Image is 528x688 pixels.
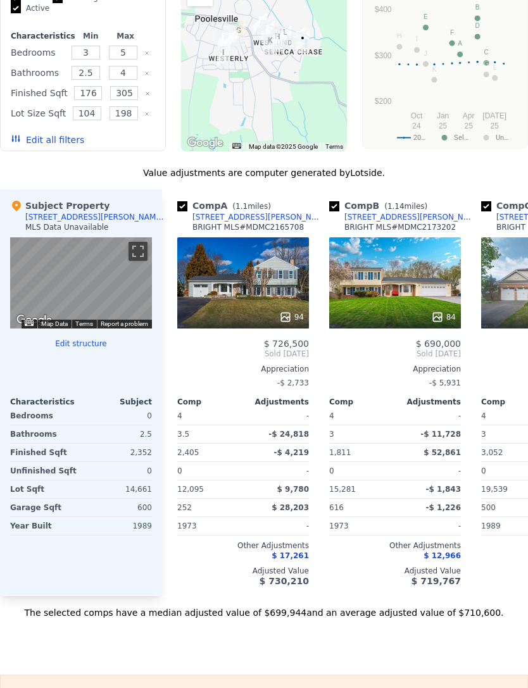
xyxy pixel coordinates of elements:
[246,517,309,535] div: -
[329,485,356,494] span: 15,281
[325,143,343,150] a: Terms (opens in new tab)
[41,320,68,328] button: Map Data
[260,576,309,586] span: $ 730,210
[329,503,344,512] span: 616
[10,339,152,349] button: Edit structure
[465,122,474,130] text: 25
[458,40,462,47] text: A
[246,407,309,425] div: -
[454,134,468,142] text: Sel…
[11,3,21,13] input: Active
[10,517,79,535] div: Year Built
[84,425,152,443] div: 2.5
[481,503,496,512] span: 500
[475,4,480,11] text: B
[493,64,497,71] text: L
[412,122,421,130] text: 24
[211,41,236,73] div: 17109 Butler Rd
[329,364,461,374] div: Appreciation
[212,25,236,56] div: 19816 Spurrier Ave
[411,111,423,120] text: Oct
[84,407,152,425] div: 0
[177,566,309,576] div: Adjusted Value
[329,566,461,576] div: Adjusted Value
[432,66,437,73] text: K
[13,312,55,328] img: Google
[481,448,503,457] span: 3,052
[75,320,93,327] a: Terms (opens in new tab)
[144,71,149,76] button: Clear
[329,517,393,535] div: 1973
[10,237,152,328] div: Street View
[248,8,272,40] div: 19413 Wootton Ave
[11,84,68,102] div: Finished Sqft
[177,397,243,407] div: Comp
[439,122,448,130] text: 25
[177,503,192,512] span: 252
[484,60,489,67] text: G
[219,25,243,56] div: 17305 Hoskinson Rd
[129,242,148,261] button: Toggle fullscreen view
[286,23,310,54] div: 17202 Spates Hill Rd
[13,312,55,328] a: Open this area in Google Maps (opens a new window)
[416,339,461,349] span: $ 690,000
[84,517,152,535] div: 1989
[236,202,248,211] span: 1.1
[397,32,401,39] text: H
[412,576,461,586] span: $ 719,767
[329,425,393,443] div: 3
[272,551,309,560] span: $ 17,261
[177,541,309,551] div: Other Adjustments
[25,222,109,232] div: MLS Data Unavailable
[482,111,506,120] text: [DATE]
[375,97,392,106] text: $200
[268,430,309,439] span: -$ 24,818
[375,5,392,14] text: $400
[265,25,289,57] div: 17304 Dowden Way
[243,397,309,407] div: Adjustments
[344,212,476,222] div: [STREET_ADDRESS][PERSON_NAME]
[177,485,204,494] span: 12,095
[10,425,79,443] div: Bathrooms
[329,199,432,212] div: Comp B
[426,485,461,494] span: -$ 1,843
[10,462,79,480] div: Unfinished Sqft
[11,44,65,61] div: Bedrooms
[398,462,461,480] div: -
[329,541,461,551] div: Other Adjustments
[84,480,152,498] div: 14,661
[416,35,418,42] text: I
[413,134,425,142] text: 20…
[463,111,475,120] text: Apr
[111,31,141,41] div: Max
[11,104,66,122] div: Lot Size Sqft
[192,212,324,222] div: [STREET_ADDRESS][PERSON_NAME]
[11,134,84,146] button: Edit all filters
[420,430,461,439] span: -$ 11,728
[246,462,309,480] div: -
[25,320,34,326] button: Keyboard shortcuts
[177,199,276,212] div: Comp A
[81,397,152,407] div: Subject
[10,499,79,516] div: Garage Sqft
[10,407,79,425] div: Bedrooms
[424,448,461,457] span: $ 52,861
[11,31,71,41] div: Characteristics
[491,122,500,130] text: 25
[101,320,148,327] a: Report a problem
[379,202,432,211] span: ( miles)
[192,222,304,232] div: BRIGHT MLS # MDMC2165708
[227,202,275,211] span: ( miles)
[344,222,456,232] div: BRIGHT MLS # MDMC2173202
[264,339,309,349] span: $ 726,500
[84,444,152,461] div: 2,352
[177,466,182,475] span: 0
[481,466,486,475] span: 0
[184,135,226,151] img: Google
[424,551,461,560] span: $ 12,966
[267,21,291,53] div: 19116 Wootton Ave
[145,91,150,96] button: Clear
[273,21,297,53] div: 19005 Dowden Cir
[375,51,392,60] text: $300
[329,397,395,407] div: Comp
